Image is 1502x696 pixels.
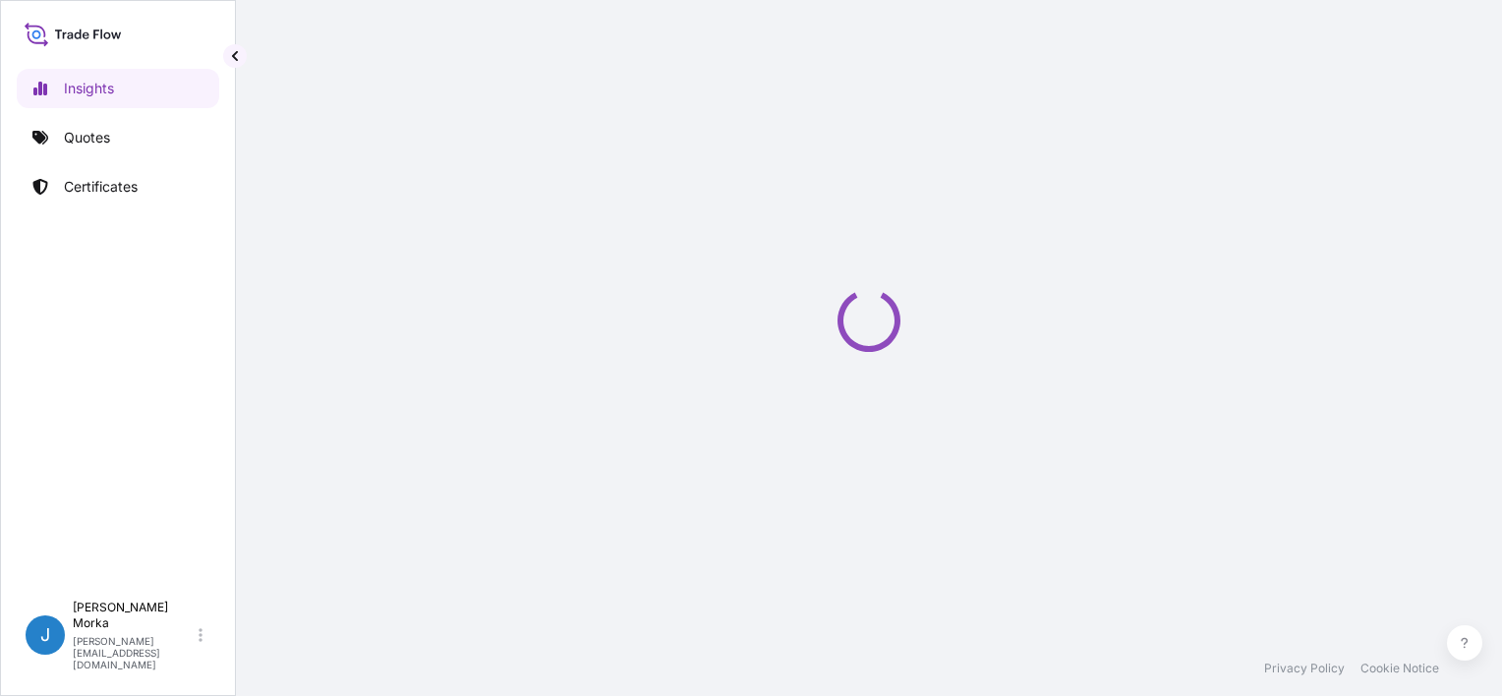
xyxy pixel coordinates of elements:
[17,118,219,157] a: Quotes
[17,69,219,108] a: Insights
[73,600,195,631] p: [PERSON_NAME] Morka
[64,79,114,98] p: Insights
[64,177,138,197] p: Certificates
[64,128,110,147] p: Quotes
[40,625,50,645] span: J
[17,167,219,206] a: Certificates
[1264,661,1345,676] a: Privacy Policy
[1360,661,1439,676] a: Cookie Notice
[73,635,195,670] p: [PERSON_NAME][EMAIL_ADDRESS][DOMAIN_NAME]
